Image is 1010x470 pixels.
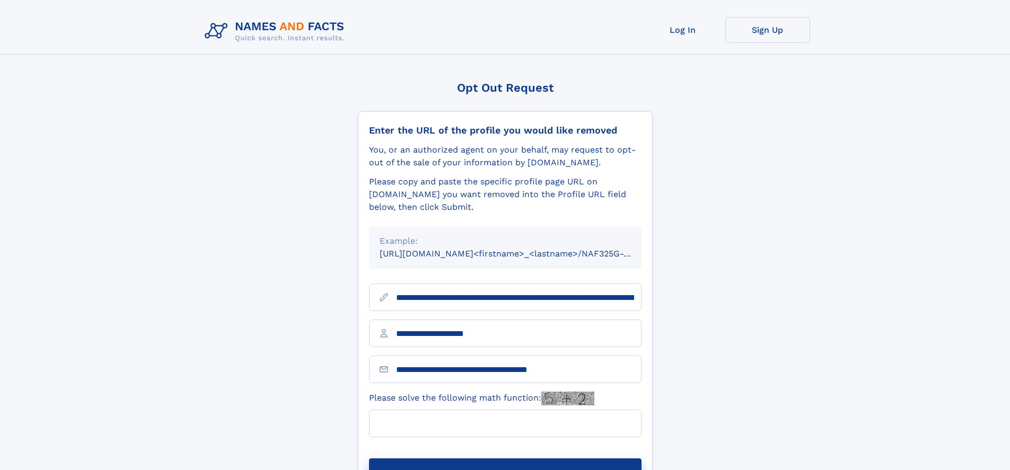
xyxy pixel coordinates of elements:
div: Opt Out Request [358,81,653,94]
a: Log In [640,17,725,43]
div: Enter the URL of the profile you would like removed [369,125,642,136]
label: Please solve the following math function: [369,392,594,405]
small: [URL][DOMAIN_NAME]<firstname>_<lastname>/NAF325G-xxxxxxxx [380,249,662,259]
div: Please copy and paste the specific profile page URL on [DOMAIN_NAME] you want removed into the Pr... [369,175,642,214]
img: Logo Names and Facts [200,17,353,46]
a: Sign Up [725,17,810,43]
div: You, or an authorized agent on your behalf, may request to opt-out of the sale of your informatio... [369,144,642,169]
div: Example: [380,235,631,247]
